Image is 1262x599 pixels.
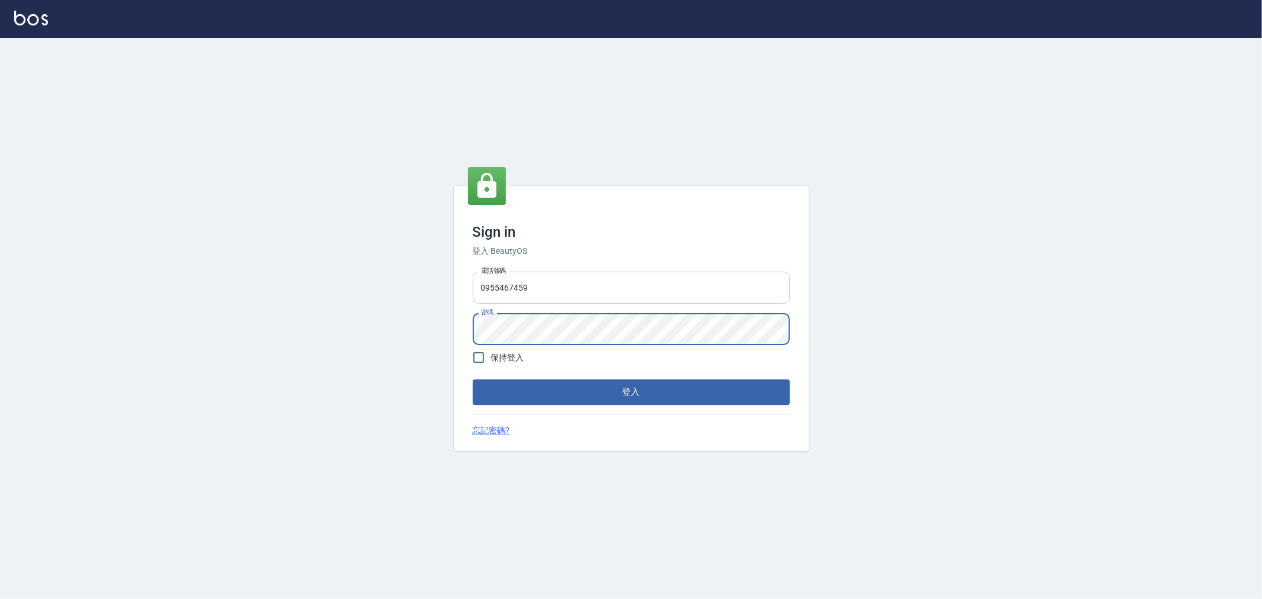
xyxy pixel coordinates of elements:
[473,379,790,404] button: 登入
[473,224,790,240] h3: Sign in
[473,245,790,257] h6: 登入 BeautyOS
[473,424,510,437] a: 忘記密碼?
[481,266,506,275] label: 電話號碼
[481,308,493,317] label: 密碼
[14,11,48,25] img: Logo
[491,352,524,364] span: 保持登入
